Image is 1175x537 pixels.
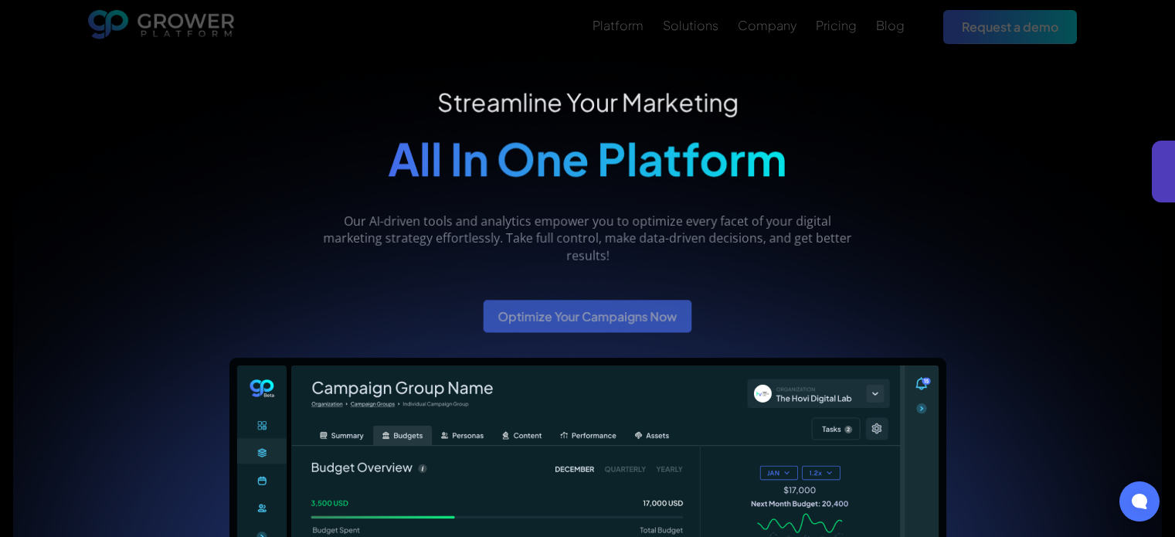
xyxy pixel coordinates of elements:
a: Request a demo [943,10,1077,43]
a: home [88,10,235,44]
p: Our AI-driven tools and analytics empower you to optimize every facet of your digital marketing s... [317,212,859,264]
div: Blog [876,18,905,32]
a: Blog [876,16,905,35]
div: Platform [593,18,644,32]
div: Company [738,18,796,32]
div: Streamline Your Marketing [388,87,787,117]
a: Optimize Your Campaigns Now [484,300,692,332]
div: Solutions [663,18,718,32]
a: Solutions [663,16,718,35]
a: Company [738,16,796,35]
a: Pricing [816,16,857,35]
a: Platform [593,16,644,35]
span: All In One Platform [388,131,787,187]
div: Pricing [816,18,857,32]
